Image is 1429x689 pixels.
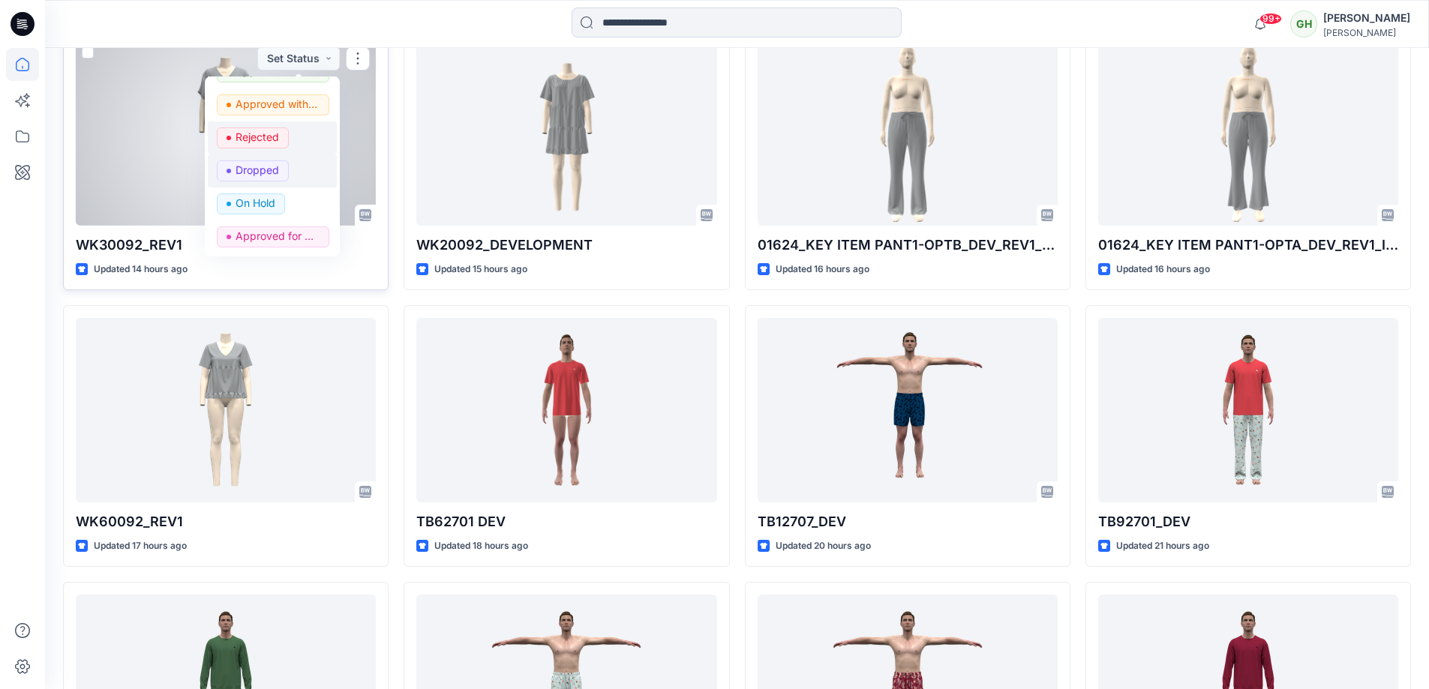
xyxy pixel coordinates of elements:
p: Updated 17 hours ago [94,538,187,554]
p: Updated 20 hours ago [776,538,871,554]
a: TB92701_DEV [1098,318,1398,503]
p: Approved for Upload to customer platform [236,226,320,246]
span: 99+ [1259,13,1282,25]
div: [PERSON_NAME] [1323,9,1410,27]
a: WK60092_REV1 [76,318,376,503]
p: WK30092_REV1 [76,235,376,256]
p: Approved with corrections [236,94,320,114]
div: GH [1290,10,1317,37]
p: Dropped [236,160,279,180]
a: TB62701 DEV [416,318,716,503]
a: WK30092_REV1 [76,40,376,226]
a: TB12707_DEV [758,318,1058,503]
p: Updated 16 hours ago [776,262,869,277]
p: TB12707_DEV [758,511,1058,532]
p: 01624_KEY ITEM PANT1-OPTA_DEV_REV1_IN SEAM-27 [1098,235,1398,256]
p: Updated 16 hours ago [1116,262,1210,277]
a: 01624_KEY ITEM PANT1-OPTB_DEV_REV1_IN SEAM-29 [758,40,1058,226]
p: Updated 14 hours ago [94,262,188,277]
p: Updated 18 hours ago [434,538,528,554]
p: WK20092_DEVELOPMENT [416,235,716,256]
p: WK60092_REV1 [76,511,376,532]
p: On Hold [236,193,275,213]
p: Updated 15 hours ago [434,262,527,277]
p: Updated 21 hours ago [1116,538,1209,554]
p: TB92701_DEV [1098,511,1398,532]
a: 01624_KEY ITEM PANT1-OPTA_DEV_REV1_IN SEAM-27 [1098,40,1398,226]
a: WK20092_DEVELOPMENT [416,40,716,226]
p: 01624_KEY ITEM PANT1-OPTB_DEV_REV1_IN SEAM-29 [758,235,1058,256]
div: [PERSON_NAME] [1323,27,1410,38]
p: Rejected [236,127,279,147]
p: TB62701 DEV [416,511,716,532]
